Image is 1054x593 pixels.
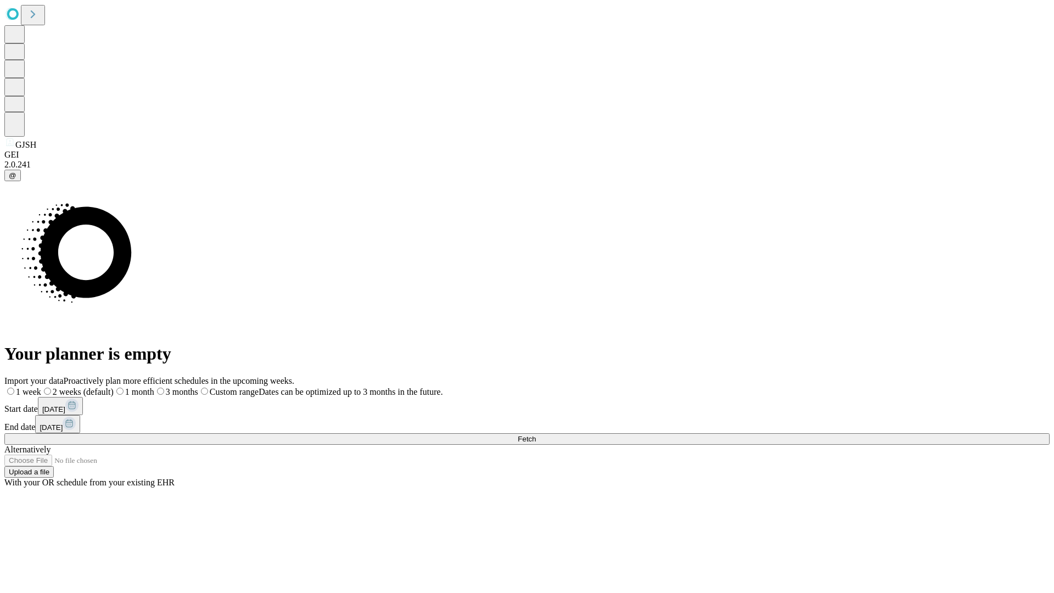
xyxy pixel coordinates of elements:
button: [DATE] [35,415,80,433]
div: GEI [4,150,1050,160]
input: Custom rangeDates can be optimized up to 3 months in the future. [201,388,208,395]
div: 2.0.241 [4,160,1050,170]
span: 3 months [166,387,198,396]
span: Alternatively [4,445,51,454]
span: [DATE] [40,423,63,432]
span: GJSH [15,140,36,149]
h1: Your planner is empty [4,344,1050,364]
input: 1 week [7,388,14,395]
span: 2 weeks (default) [53,387,114,396]
span: Fetch [518,435,536,443]
span: @ [9,171,16,180]
button: Upload a file [4,466,54,478]
span: [DATE] [42,405,65,413]
button: Fetch [4,433,1050,445]
span: Proactively plan more efficient schedules in the upcoming weeks. [64,376,294,385]
button: [DATE] [38,397,83,415]
span: 1 week [16,387,41,396]
div: End date [4,415,1050,433]
span: 1 month [125,387,154,396]
input: 1 month [116,388,124,395]
div: Start date [4,397,1050,415]
input: 2 weeks (default) [44,388,51,395]
span: Import your data [4,376,64,385]
span: With your OR schedule from your existing EHR [4,478,175,487]
input: 3 months [157,388,164,395]
button: @ [4,170,21,181]
span: Custom range [210,387,259,396]
span: Dates can be optimized up to 3 months in the future. [259,387,442,396]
